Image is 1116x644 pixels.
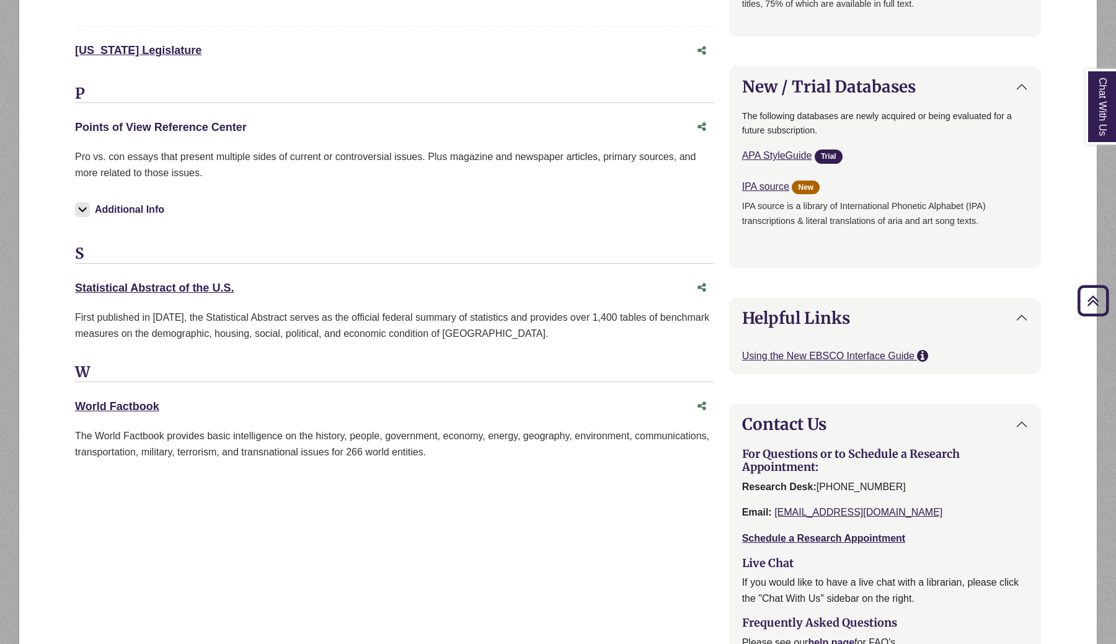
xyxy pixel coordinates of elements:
[742,533,905,543] a: Schedule a Research Appointment
[815,150,843,164] span: Trial
[742,575,1028,606] p: If you would like to have a live chat with a librarian, please click the "Chat With Us" sidebar o...
[75,400,159,413] a: World Factbook
[742,479,1028,495] p: [PHONE_NUMBER]
[75,428,714,460] div: The World Factbook provides basic intelligence on the history, people, government, economy, energ...
[689,276,714,300] button: Share this database
[742,616,1028,630] h3: Frequently Asked Questions
[730,298,1040,338] button: Helpful Links
[75,85,714,104] h3: P
[742,447,1028,474] h3: For Questions or to Schedule a Research Appointment:
[742,507,772,517] strong: Email:
[75,201,168,218] button: Additional Info
[774,507,942,517] a: [EMAIL_ADDRESS][DOMAIN_NAME]
[742,557,1028,570] h3: Live Chat
[730,67,1040,106] button: New / Trial Databases
[742,109,1028,138] p: The following databases are newly acquired or being evaluated for a future subscription.
[742,199,1028,242] p: IPA source is a library of International Phonetic Alphabet (IPA) transcriptions & literal transla...
[75,121,247,133] a: Points of View Reference Center
[730,405,1040,444] button: Contact Us
[75,364,714,382] h3: W
[689,115,714,139] button: Share this database
[742,481,817,492] strong: Research Desk:
[689,39,714,63] button: Share this database
[689,395,714,418] button: Share this database
[792,181,820,195] span: New
[75,310,714,341] p: First published in [DATE], the Statistical Abstract serves as the official federal summary of sta...
[75,44,201,56] a: [US_STATE] Legislature
[75,245,714,264] h3: S
[742,150,812,161] a: APA StyleGuide
[742,181,789,192] a: IPA source
[1073,292,1113,309] a: Back to Top
[75,282,234,294] a: Statistical Abstract of the U.S.
[742,351,918,361] a: Using the New EBSCO Interface Guide
[75,149,714,181] p: Pro vs. con essays that present multiple sides of current or controversial issues. Plus magazine ...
